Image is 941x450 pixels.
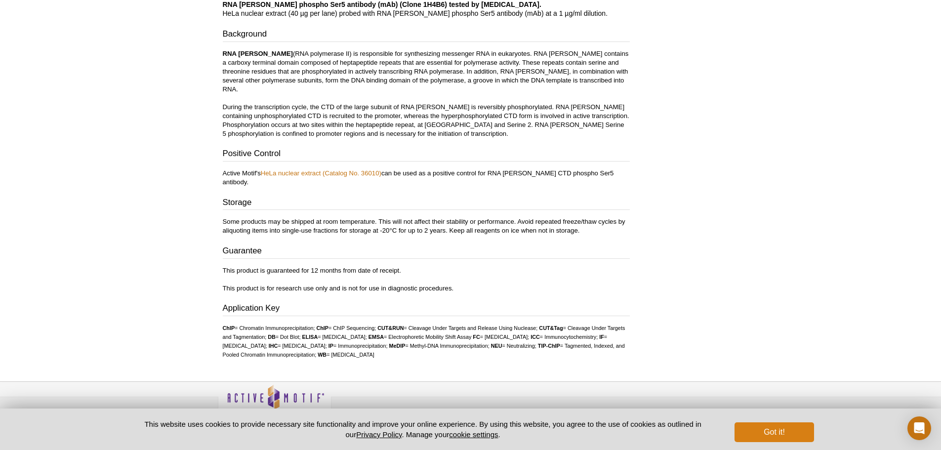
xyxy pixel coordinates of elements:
[613,399,687,421] table: Click to Verify - This site chose Symantec SSL for secure e-commerce and confidential communicati...
[907,416,931,440] div: Open Intercom Messenger
[261,169,381,177] a: HeLa nuclear extract (Catalog No. 36010)
[318,352,327,358] strong: WB
[473,334,480,340] strong: FC
[268,334,276,340] strong: DB
[223,325,235,331] strong: ChIP
[218,382,331,422] img: Active Motif,
[223,148,630,162] h3: Positive Control
[531,334,540,340] strong: ICC
[389,343,406,349] strong: MeDIP
[268,334,300,340] li: = Dot Blot;
[223,217,630,235] p: Some products may be shipped at room temperature. This will not affect their stability or perform...
[473,334,529,340] li: = [MEDICAL_DATA];
[368,334,384,340] strong: EMSA
[491,343,536,349] li: = Neutralizing;
[223,266,630,293] p: This product is guaranteed for 12 months from date of receipt. This product is for research use o...
[735,422,814,442] button: Got it!
[223,28,630,42] h3: Background
[316,325,376,331] li: = ChIP Sequencing;
[223,49,630,138] p: (RNA polymerase II) is responsible for synthesizing messenger RNA in eukaryotes. RNA [PERSON_NAME...
[328,343,333,349] strong: IP
[223,245,630,259] h3: Guarantee
[356,430,402,439] a: Privacy Policy
[223,325,315,331] li: = Chromatin Immunoprecipitation;
[223,325,625,340] li: = Cleavage Under Targets and Tagmentation;
[539,325,563,331] strong: CUT&Tag
[223,343,625,358] li: = Tagmented, Indexed, and Pooled Chromatin Immunoprecipitation;
[223,0,541,8] b: RNA [PERSON_NAME] phospho Ser5 antibody (mAb) (Clone 1H4B6) tested by [MEDICAL_DATA].
[302,334,318,340] strong: ELISA
[377,325,537,331] li: = Cleavage Under Targets and Release Using Nuclease;
[318,352,374,358] li: = [MEDICAL_DATA]
[223,197,630,210] h3: Storage
[328,343,388,349] li: = Immunoprecipitation;
[531,334,598,340] li: = Immunocytochemistry;
[336,408,375,422] a: Privacy Policy
[223,302,630,316] h3: Application Key
[223,50,293,57] strong: RNA [PERSON_NAME]
[127,419,719,440] p: This website uses cookies to provide necessary site functionality and improve your online experie...
[389,343,490,349] li: = Methyl-DNA Immunoprecipitation;
[599,334,604,340] strong: IF
[449,430,498,439] button: cookie settings
[377,325,404,331] strong: CUT&RUN
[269,343,327,349] li: = [MEDICAL_DATA];
[491,343,502,349] strong: NEU
[538,343,560,349] strong: TIP-ChIP
[223,334,608,349] li: = [MEDICAL_DATA];
[302,334,367,340] li: = [MEDICAL_DATA];
[223,169,630,187] p: Active Motif's can be used as a positive control for RNA [PERSON_NAME] CTD phospho Ser5 antibody.
[316,325,328,331] strong: ChIP
[269,343,278,349] strong: IHC
[368,334,472,340] li: = Electrophoretic Mobility Shift Assay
